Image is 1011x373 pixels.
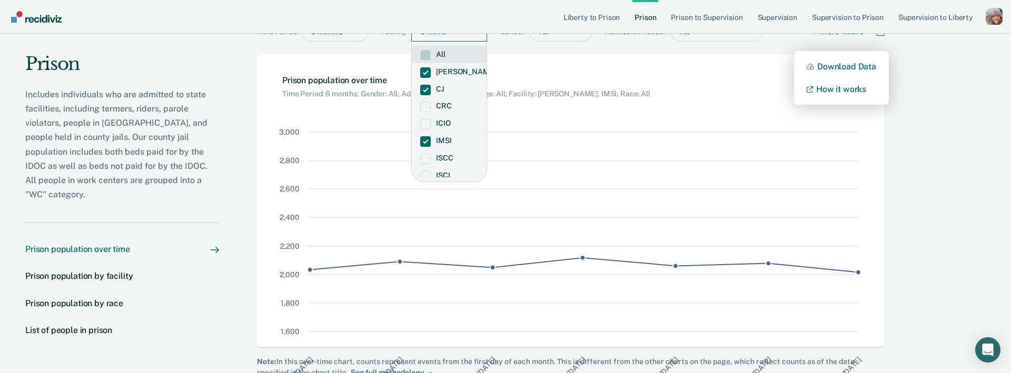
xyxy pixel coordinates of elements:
[420,171,478,180] label: ISCI
[420,136,478,145] label: IMSI
[25,271,133,281] div: Prison population by facility
[794,55,889,78] button: Download Data
[25,298,219,308] a: Prison population by race
[282,75,650,98] h2: Chart: Prison population over time. Current filters: Time Period: 6 months; Gender: All; Admissio...
[25,87,219,202] p: Includes individuals who are admitted to state facilities, including termers, riders, parole viol...
[25,325,112,335] div: List of people in prison
[25,298,123,308] div: Prison population by race
[856,270,861,275] circle: Point at x Wed Oct 01 2025 00:00:00 GMT-0700 (Pacific Daylight Time) and y 2015
[794,78,889,100] a: How it works
[282,85,650,98] div: Chart subtitle
[25,244,130,254] div: Prison population over time
[856,270,861,275] g: Point at x Wed Oct 01 2025 00:00:00 GMT-0700 (Pacific Daylight Time) and y 10330
[420,154,478,163] label: ISCC
[975,337,1000,362] div: Open Intercom Messenger
[420,85,478,94] label: CJ
[420,67,478,76] label: [PERSON_NAME]
[25,271,219,281] a: Prison population by facility
[986,8,1003,25] button: Profile dropdown button
[25,244,219,254] a: Prison population over time
[279,128,303,346] g: left axis from 1,600 to 3,000
[25,325,219,335] a: List of people in prison
[420,102,478,110] label: CRC
[25,53,219,83] h1: Prison
[11,11,62,23] img: Recidiviz
[420,50,478,59] label: All
[420,119,478,128] label: ICIO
